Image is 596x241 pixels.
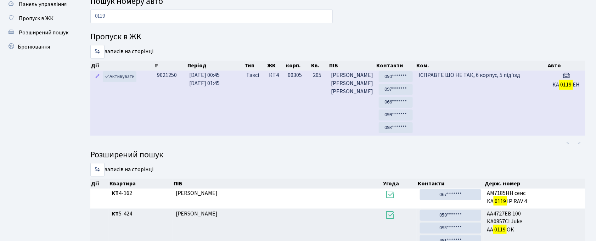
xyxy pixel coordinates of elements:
th: корп. [285,61,310,71]
span: [DATE] 00:45 [DATE] 01:45 [189,71,220,87]
th: ЖК [266,61,285,71]
th: Тип [244,61,266,71]
th: Держ. номер [484,179,586,189]
a: Розширений пошук [4,26,74,40]
span: ІСПРАВТЕ ШО НЕ ТАК, 6 корпус, 5 під'їзд [418,71,520,79]
span: КТ4 [269,71,282,79]
span: Розширений пошук [19,29,68,37]
a: Активувати [103,71,136,82]
th: Угода [382,179,417,189]
th: Квартира [109,179,173,189]
select: записів на сторінці [90,45,105,58]
label: записів на сторінці [90,45,153,58]
b: КТ [112,189,119,197]
th: Дії [90,61,154,71]
span: AM7185HH сенс KA IP RAV 4 [487,189,583,206]
h5: КА ЕН [550,82,583,88]
select: записів на сторінці [90,163,105,176]
th: Контакти [376,61,416,71]
span: Бронювання [18,43,50,51]
span: 205 [313,71,325,79]
span: 5-424 [112,210,170,218]
label: записів на сторінці [90,163,153,176]
a: Пропуск в ЖК [4,11,74,26]
b: КТ [112,210,119,218]
span: [PERSON_NAME] [PERSON_NAME] [PERSON_NAME] [331,71,373,96]
th: # [154,61,187,71]
mark: 0119 [559,80,573,90]
h4: Пропуск в ЖК [90,32,585,42]
span: Таксі [246,71,259,79]
th: ПІБ [328,61,376,71]
span: 00305 [288,71,302,79]
span: Панель управління [19,0,67,8]
span: Пропуск в ЖК [19,15,54,22]
th: Контакти [417,179,484,189]
span: 4-162 [112,189,170,197]
th: ПІБ [173,179,383,189]
input: Пошук [90,10,333,23]
span: [PERSON_NAME] [176,189,218,197]
th: Період [187,61,244,71]
h4: Розширений пошук [90,150,585,160]
span: АА4727ЕВ 100 КА0857СI Juke АА ОК [487,210,583,234]
th: Ком. [416,61,547,71]
th: Авто [547,61,586,71]
mark: 0119 [493,225,507,235]
span: [PERSON_NAME] [176,210,218,218]
th: Кв. [310,61,328,71]
a: Бронювання [4,40,74,54]
span: 9021250 [157,71,177,79]
th: Дії [90,179,109,189]
mark: 0119 [494,196,507,206]
a: Редагувати [93,71,102,82]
